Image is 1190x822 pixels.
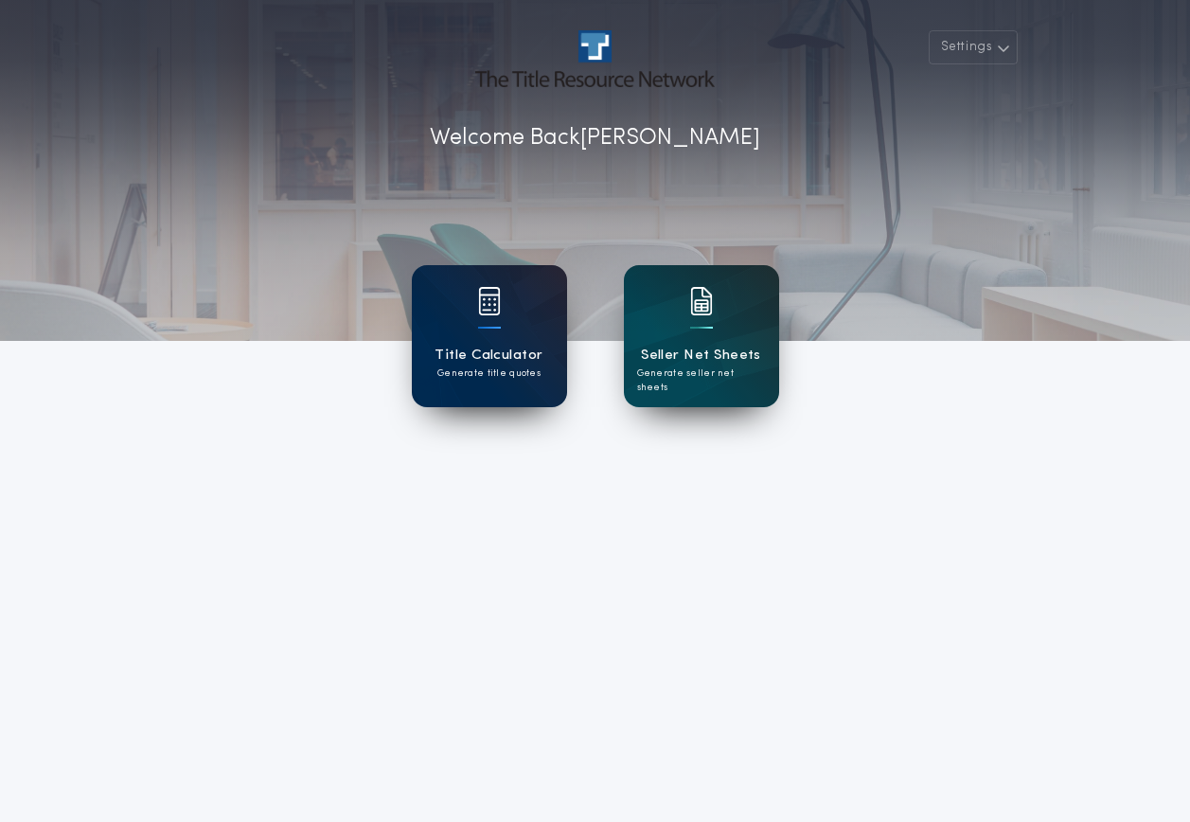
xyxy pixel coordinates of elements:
p: Welcome Back [PERSON_NAME] [430,121,760,155]
img: card icon [690,287,713,315]
button: Settings [929,30,1018,64]
p: Generate title quotes [437,366,541,381]
img: account-logo [475,30,714,87]
a: card iconTitle CalculatorGenerate title quotes [412,265,567,407]
img: card icon [478,287,501,315]
h1: Title Calculator [435,345,542,366]
p: Generate seller net sheets [637,366,766,395]
a: card iconSeller Net SheetsGenerate seller net sheets [624,265,779,407]
h1: Seller Net Sheets [641,345,761,366]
